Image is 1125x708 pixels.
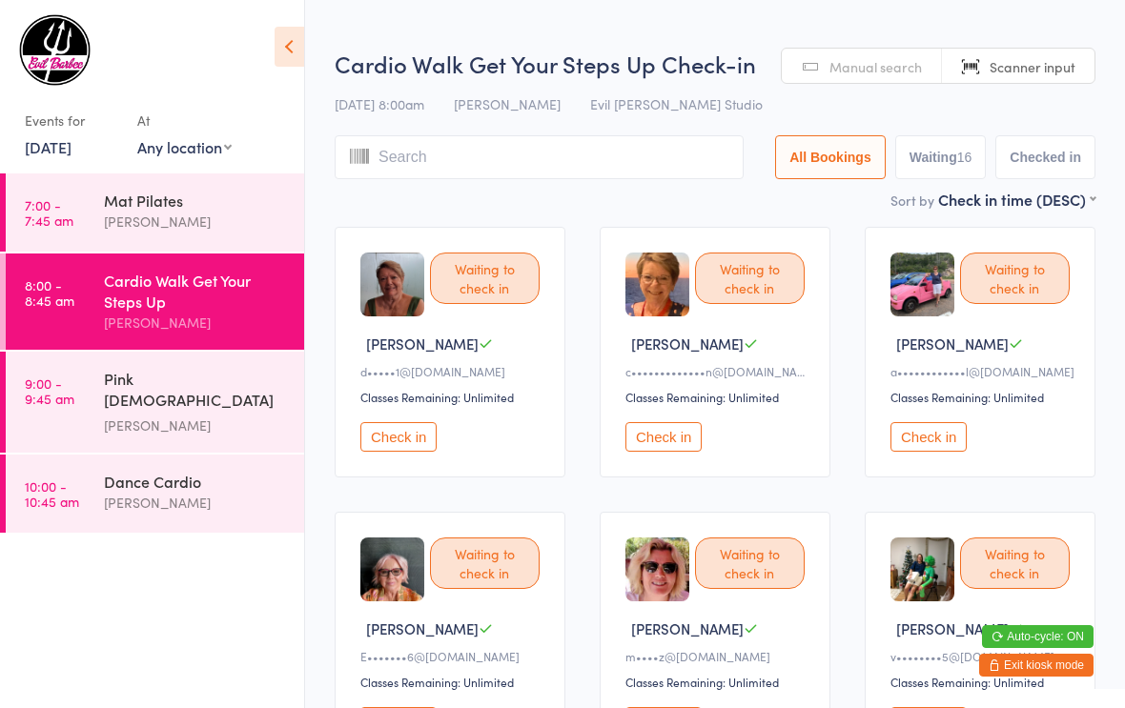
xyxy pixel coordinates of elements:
span: [DATE] 8:00am [335,94,424,113]
div: [PERSON_NAME] [104,492,288,514]
div: Any location [137,136,232,157]
span: [PERSON_NAME] [631,618,744,638]
a: [DATE] [25,136,72,157]
div: Events for [25,105,118,136]
img: image1674437937.png [625,253,689,316]
div: m••••z@[DOMAIN_NAME] [625,648,810,664]
div: [PERSON_NAME] [104,211,288,233]
div: Classes Remaining: Unlimited [890,674,1075,690]
div: Classes Remaining: Unlimited [890,389,1075,405]
h2: Cardio Walk Get Your Steps Up Check-in [335,48,1095,79]
div: [PERSON_NAME] [104,415,288,436]
span: Evil [PERSON_NAME] Studio [590,94,763,113]
span: [PERSON_NAME] [454,94,561,113]
div: a••••••••••••l@[DOMAIN_NAME] [890,363,1075,379]
div: Waiting to check in [695,537,805,589]
span: Manual search [829,57,922,76]
input: Search [335,135,744,179]
span: [PERSON_NAME] [631,334,744,354]
img: image1653453862.png [890,253,954,316]
button: Check in [625,422,702,452]
time: 10:00 - 10:45 am [25,478,79,509]
img: image1674433734.png [890,537,954,601]
div: Waiting to check in [695,253,805,304]
div: Dance Cardio [104,471,288,492]
img: image1676099974.png [625,537,689,601]
label: Sort by [890,191,934,210]
time: 8:00 - 8:45 am [25,277,74,308]
div: E•••••••6@[DOMAIN_NAME] [360,648,545,664]
span: [PERSON_NAME] [366,618,479,638]
a: 7:00 -7:45 amMat Pilates[PERSON_NAME] [6,173,304,252]
button: Auto-cycle: ON [982,625,1094,648]
div: Cardio Walk Get Your Steps Up [104,270,288,312]
img: Evil Barbee Personal Training [19,14,91,86]
div: Waiting to check in [960,253,1070,304]
a: 8:00 -8:45 amCardio Walk Get Your Steps Up[PERSON_NAME] [6,253,304,350]
div: Waiting to check in [960,537,1070,589]
div: Check in time (DESC) [938,189,1095,210]
div: Waiting to check in [430,537,540,589]
span: [PERSON_NAME] [896,618,1009,638]
a: 9:00 -9:45 amPink [DEMOGRAPHIC_DATA] Strength[PERSON_NAME] [6,352,304,453]
div: Classes Remaining: Unlimited [625,389,810,405]
img: image1674804487.png [360,253,424,316]
div: Classes Remaining: Unlimited [360,674,545,690]
time: 9:00 - 9:45 am [25,375,74,406]
div: Mat Pilates [104,190,288,211]
button: Check in [360,422,437,452]
div: 16 [957,150,972,165]
time: 7:00 - 7:45 am [25,197,73,228]
div: v••••••••5@[DOMAIN_NAME] [890,648,1075,664]
button: All Bookings [775,135,886,179]
div: Classes Remaining: Unlimited [360,389,545,405]
div: Classes Remaining: Unlimited [625,674,810,690]
button: Checked in [995,135,1095,179]
div: [PERSON_NAME] [104,312,288,334]
button: Check in [890,422,967,452]
div: c•••••••••••••n@[DOMAIN_NAME] [625,363,810,379]
span: [PERSON_NAME] [896,334,1009,354]
div: d•••••1@[DOMAIN_NAME] [360,363,545,379]
button: Exit kiosk mode [979,654,1094,677]
div: Waiting to check in [430,253,540,304]
a: 10:00 -10:45 amDance Cardio[PERSON_NAME] [6,455,304,533]
span: [PERSON_NAME] [366,334,479,354]
div: Pink [DEMOGRAPHIC_DATA] Strength [104,368,288,415]
div: At [137,105,232,136]
img: image1674466486.png [360,537,424,601]
span: Scanner input [990,57,1075,76]
button: Waiting16 [895,135,987,179]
